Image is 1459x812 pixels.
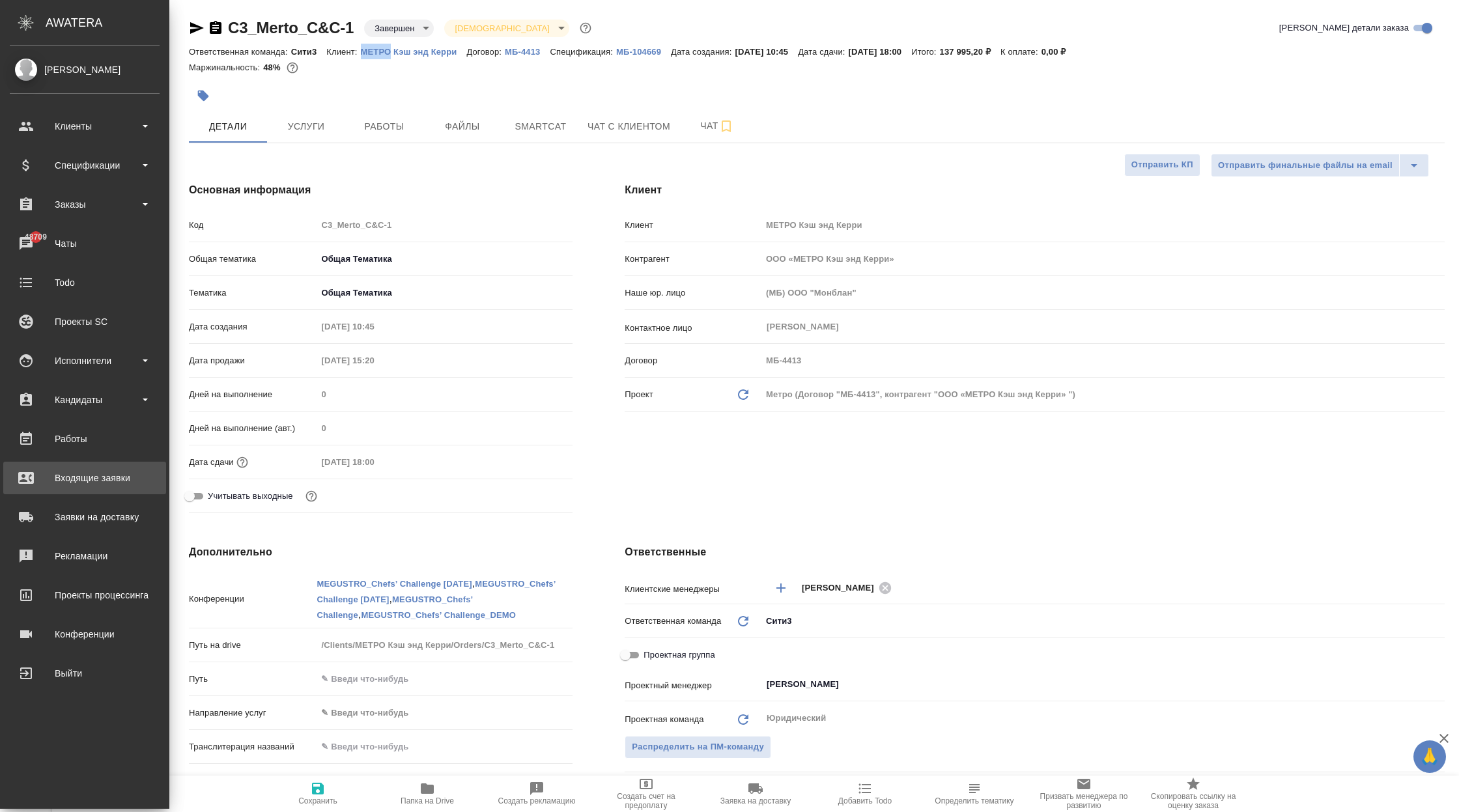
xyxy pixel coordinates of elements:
div: split button [1211,154,1429,177]
a: Выйти [3,657,166,690]
button: Отправить КП [1124,154,1200,176]
a: Заявки на доставку [3,501,166,533]
input: Пустое поле [317,636,573,654]
p: Дата продажи [189,354,317,367]
p: [DATE] 18:00 [849,47,912,57]
input: Пустое поле [317,385,573,404]
button: 🙏 [1413,740,1446,773]
div: Проекты SC [10,312,160,331]
span: [PERSON_NAME] [802,581,882,595]
p: Клиент [625,219,761,232]
h4: Дополнительно [189,544,573,560]
p: Общая тематика [189,253,317,266]
span: Распределить на ПМ-команду [632,740,764,755]
h4: Клиент [625,182,1445,198]
a: Проекты процессинга [3,579,166,611]
a: MEGUSTRO_Chefs’ Challenge [317,593,472,620]
span: Чат с клиентом [588,119,670,135]
a: Входящие заявки [3,462,166,494]
p: Ответственная команда [625,615,721,628]
span: Скопировать ссылку на оценку заказа [1146,792,1240,810]
div: Конференции [10,624,160,644]
div: Метро (Договор "МБ-4413", контрагент "ООО «МЕТРО Кэш энд Керри» ") [761,384,1445,406]
span: Проектная группа [644,649,715,662]
div: Сити3 [761,610,1445,632]
span: Определить тематику [935,796,1013,805]
button: Скопировать ссылку [208,20,223,36]
div: Завершен [364,20,434,37]
p: Сити3 [291,47,327,57]
a: C3_Merto_C&C-1 [228,19,354,36]
p: Клиентские менеджеры [625,583,761,596]
button: Добавить Todo [810,776,920,812]
span: Создать счет на предоплату [599,792,693,810]
button: Open [1438,587,1440,589]
p: К оплате: [1000,47,1041,57]
p: Клиент: [326,47,360,57]
div: Общая Тематика [317,282,573,304]
span: 🙏 [1419,743,1441,770]
button: Добавить тэг [189,81,218,110]
div: Чаты [10,234,160,253]
p: Маржинальность: [189,63,263,72]
span: [PERSON_NAME] детали заказа [1279,21,1409,35]
p: Конференции [189,593,317,606]
span: В заказе уже есть ответственный ПМ или ПМ группа [625,736,771,759]
button: Папка на Drive [373,776,482,812]
div: Выйти [10,664,160,683]
input: Пустое поле [317,317,431,336]
input: Пустое поле [761,283,1445,302]
p: МБ-4413 [505,47,550,57]
span: Файлы [431,119,494,135]
input: Пустое поле [761,216,1445,234]
p: Дата создания: [671,47,735,57]
svg: Подписаться [718,119,734,134]
p: 137 995,20 ₽ [940,47,1000,57]
button: Скопировать ссылку для ЯМессенджера [189,20,205,36]
button: Определить тематику [920,776,1029,812]
div: [PERSON_NAME] [802,580,896,596]
a: МЕТРО Кэш энд Керри [361,46,467,57]
div: Завершен [444,20,569,37]
span: , [389,593,392,604]
button: Сохранить [263,776,373,812]
div: Проекты процессинга [10,585,160,605]
button: Скопировать ссылку на оценку заказа [1139,776,1248,812]
p: MEGUSTRO_Chefs’ Challenge [317,595,472,620]
a: Проекты SC [3,305,166,338]
div: Клиенты [10,117,160,136]
p: Дата сдачи: [798,47,848,57]
button: Если добавить услуги и заполнить их объемом, то дата рассчитается автоматически [234,454,251,471]
p: Контрагент [625,253,761,266]
button: Open [1438,683,1440,686]
p: [DATE] 10:45 [735,47,799,57]
div: Кандидаты [10,390,160,410]
p: Путь [189,673,317,686]
a: Todo [3,266,166,299]
span: , [358,609,361,620]
div: Заявки на доставку [10,507,160,527]
p: 0,00 ₽ [1041,47,1076,57]
p: Дата сдачи [189,456,234,469]
span: Папка на Drive [401,796,454,805]
a: MEGUSTRO_Chefs’ Challenge [DATE] [317,578,472,589]
input: Пустое поле [317,453,431,471]
p: MEGUSTRO_Chefs’ Challenge_DEMO [361,610,516,620]
p: Проектная команда [625,713,703,726]
button: Создать счет на предоплату [591,776,701,812]
p: Договор [625,354,761,367]
button: Призвать менеджера по развитию [1029,776,1139,812]
a: МБ-104669 [616,46,671,57]
p: MEGUSTRO_Chefs’ Challenge [DATE] [317,579,472,589]
span: Отправить КП [1131,158,1193,173]
p: Наше юр. лицо [625,287,761,300]
a: Рекламации [3,540,166,572]
button: Создать рекламацию [482,776,591,812]
div: Общая Тематика [317,248,573,270]
span: Заявка на доставку [720,796,791,805]
p: Договор: [466,47,505,57]
button: Завершен [371,23,418,34]
div: Заказы [10,195,160,214]
span: Smartcat [509,119,572,135]
h4: Основная информация [189,182,573,198]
